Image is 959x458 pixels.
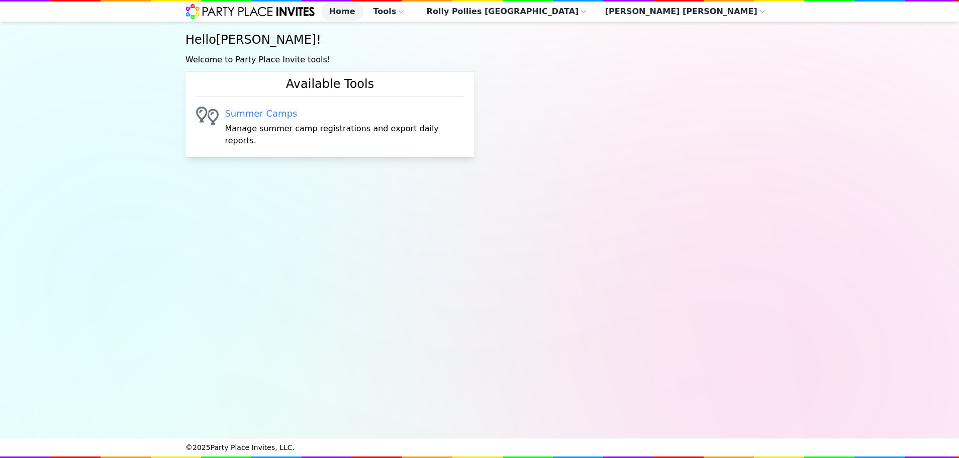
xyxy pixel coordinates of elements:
button: [PERSON_NAME] [PERSON_NAME] [597,3,774,21]
a: Summer Camps [225,107,464,121]
img: Party Place Invites [185,4,315,20]
h2: Available Tools [196,76,464,97]
div: Manage summer camp registrations and export daily reports. [225,107,464,147]
h1: Hello [PERSON_NAME] ! [185,32,774,48]
a: Home [321,3,363,21]
button: Tools [365,3,413,21]
p: Welcome to Party Place Invite tools! [185,54,774,66]
button: Rolly Pollies [GEOGRAPHIC_DATA] [419,3,595,21]
div: © 2025 Party Place Invites, LLC. [185,438,774,456]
